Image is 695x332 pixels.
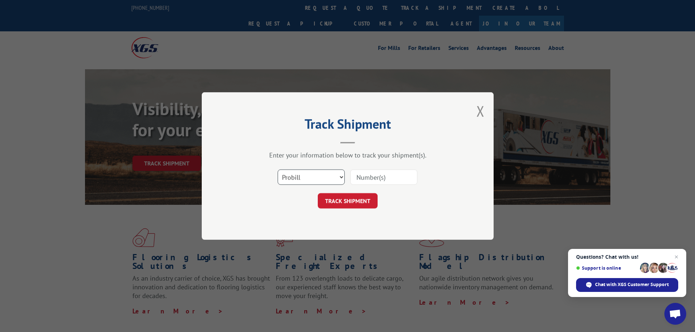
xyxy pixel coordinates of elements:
[664,303,686,325] div: Open chat
[576,265,637,271] span: Support is online
[476,101,484,121] button: Close modal
[576,254,678,260] span: Questions? Chat with us!
[238,119,457,133] h2: Track Shipment
[672,253,681,261] span: Close chat
[576,278,678,292] div: Chat with XGS Customer Support
[238,151,457,159] div: Enter your information below to track your shipment(s).
[350,169,417,185] input: Number(s)
[595,281,669,288] span: Chat with XGS Customer Support
[318,193,378,208] button: TRACK SHIPMENT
